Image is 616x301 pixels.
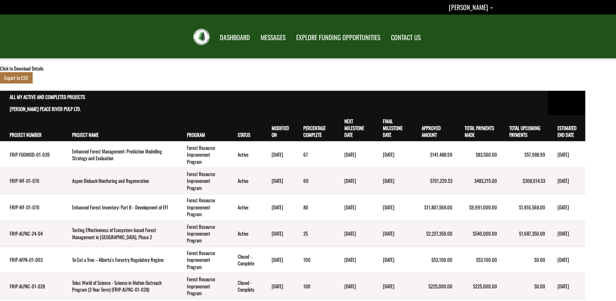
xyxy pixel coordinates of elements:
th: Total Payments Made [455,115,499,141]
td: Jul-14-2025 [262,247,294,273]
td: Feb-24-2022 [373,273,412,299]
td: $2,227,350.00 [412,220,455,247]
td: $53,100.00 [455,247,499,273]
td: Telus World of Science - Science in Motion Outreach Program (3 Year Term) (FRIP-ALPAC-01-028) [62,273,177,299]
td: $225,000.00 [412,273,455,299]
span: [PERSON_NAME] [449,2,488,12]
td: $540,000.00 [455,220,499,247]
th: Approved Amount [412,115,455,141]
a: EXPLORE FUNDING OPPORTUNITIES [291,29,385,46]
td: Enhanced Forest Management: Prediction Modelling Strategy and Evaluation [62,141,177,168]
td: Enhanced Forest Inventory: Part B - Development of EFI [62,194,177,220]
td: 25 [294,220,335,247]
td: Apr-30-2026 [335,194,373,220]
td: Dec-01-2028 [373,168,412,194]
a: MESSAGES [256,29,290,46]
td: Apr-30-2026 [373,194,412,220]
td: Active [228,194,262,220]
td: Dec-01-2028 [548,168,585,194]
td: $11,807,568.00 [412,194,455,220]
th: Percentage Complete [294,115,335,141]
td: $0.00 [500,273,548,299]
th: Final Milestone Date [373,115,412,141]
td: Jun-06-2025 [262,220,294,247]
td: Forest Resource Improvement Program [177,194,228,220]
td: Apr-30-2026 [548,194,585,220]
td: $57,988.99 [500,141,548,168]
td: Testing Effectiveness of Ecosystem-based Forest Management in Alberta, Phase 2 [62,220,177,247]
td: May-31-2025 [373,247,412,273]
td: Jan-23-2025 [262,194,294,220]
td: Active [228,141,262,168]
td: Forest Resource Improvement Program [177,141,228,168]
td: $225,000.00 [455,273,499,299]
td: Forest Resource Improvement Program [177,168,228,194]
td: Oct-15-2025 [335,273,373,299]
td: $141,488.99 [412,141,455,168]
th: Total Upcoming Payments [500,115,548,141]
a: Kevin Kemball [449,2,493,12]
th: Next Milestone Date [335,115,373,141]
td: Jul-21-2025 [262,141,294,168]
td: Mar-31-2028 [373,220,412,247]
td: Active [228,220,262,247]
th: Modified On [262,115,294,141]
a: DASHBOARD [215,29,255,46]
td: Active [228,168,262,194]
td: $53,100.00 [412,247,455,273]
td: 67 [294,141,335,168]
td: Oct-01-2026 [335,168,373,194]
td: $9,991,000.00 [455,194,499,220]
td: Dec-30-2021 [548,273,585,299]
th: Program [177,115,228,141]
th: Project Name [62,115,177,141]
td: Forest Resource Improvement Program [177,220,228,247]
td: To Cut a Tree – Alberta’s Forestry Regulatory Regime [62,247,177,273]
td: 60 [294,168,335,194]
td: Aspen Dieback Monitoring and Regeneration [62,168,177,194]
td: Mar-31-2028 [548,220,585,247]
td: Forest Resource Improvement Program [177,273,228,299]
td: May-07-2025 [262,273,294,299]
th: Status [228,115,262,141]
td: Closed - Complete [228,273,262,299]
img: FRIAA Submissions Portal [193,29,210,45]
td: Dec-31-2025 [548,141,585,168]
td: Oct-15-2025 [335,220,373,247]
td: $0.00 [500,247,548,273]
nav: Main Navigation [214,28,426,46]
td: Mar-17-2025 [262,168,294,194]
td: $83,500.00 [455,141,499,168]
td: $1,687,350.00 [500,220,548,247]
td: $1,816,568.00 [500,194,548,220]
td: 100 [294,247,335,273]
td: Closed - Complete [228,247,262,273]
td: Oct-15-2025 [335,247,373,273]
td: $483,215.00 [455,168,499,194]
td: Mar-15-2025 [548,247,585,273]
td: 80 [294,194,335,220]
td: Dec-31-2025 [373,141,412,168]
th: Estimated End Date [548,115,585,141]
td: Forest Resource Improvement Program [177,247,228,273]
td: 100 [294,273,335,299]
td: $791,229.53 [412,168,455,194]
td: $308,014.53 [500,168,548,194]
td: Aug-31-2025 [335,141,373,168]
a: CONTACT US [386,29,426,46]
